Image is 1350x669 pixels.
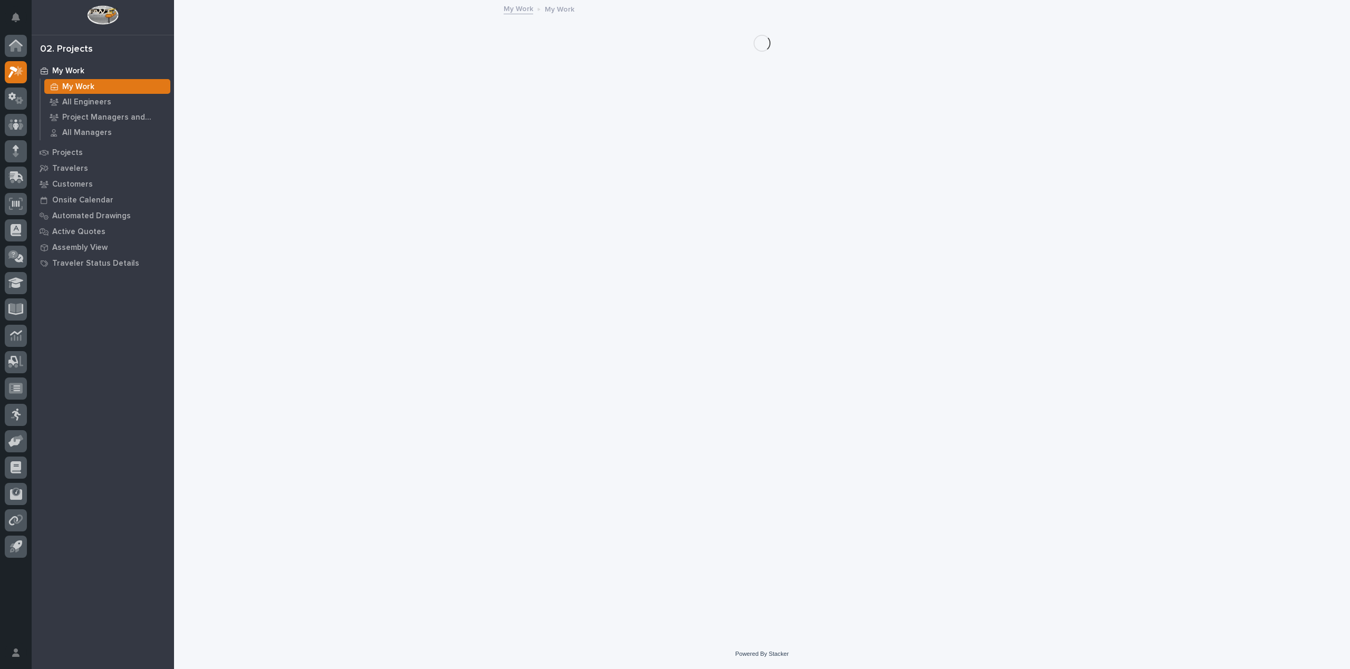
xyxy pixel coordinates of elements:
a: All Engineers [41,94,174,109]
a: All Managers [41,125,174,140]
button: Notifications [5,6,27,28]
p: Customers [52,180,93,189]
a: Project Managers and Engineers [41,110,174,124]
p: My Work [52,66,84,76]
p: Projects [52,148,83,158]
p: Assembly View [52,243,108,253]
a: Traveler Status Details [32,255,174,271]
p: Active Quotes [52,227,105,237]
a: Assembly View [32,239,174,255]
p: All Managers [62,128,112,138]
a: Onsite Calendar [32,192,174,208]
p: Project Managers and Engineers [62,113,166,122]
a: My Work [504,2,533,14]
a: Powered By Stacker [735,651,788,657]
img: Workspace Logo [87,5,118,25]
a: Automated Drawings [32,208,174,224]
a: Customers [32,176,174,192]
div: 02. Projects [40,44,93,55]
a: Travelers [32,160,174,176]
a: My Work [41,79,174,94]
p: Travelers [52,164,88,173]
a: Active Quotes [32,224,174,239]
p: My Work [545,3,574,14]
p: My Work [62,82,94,92]
a: Projects [32,144,174,160]
a: My Work [32,63,174,79]
p: Onsite Calendar [52,196,113,205]
p: Automated Drawings [52,211,131,221]
div: Notifications [13,13,27,30]
p: All Engineers [62,98,111,107]
p: Traveler Status Details [52,259,139,268]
